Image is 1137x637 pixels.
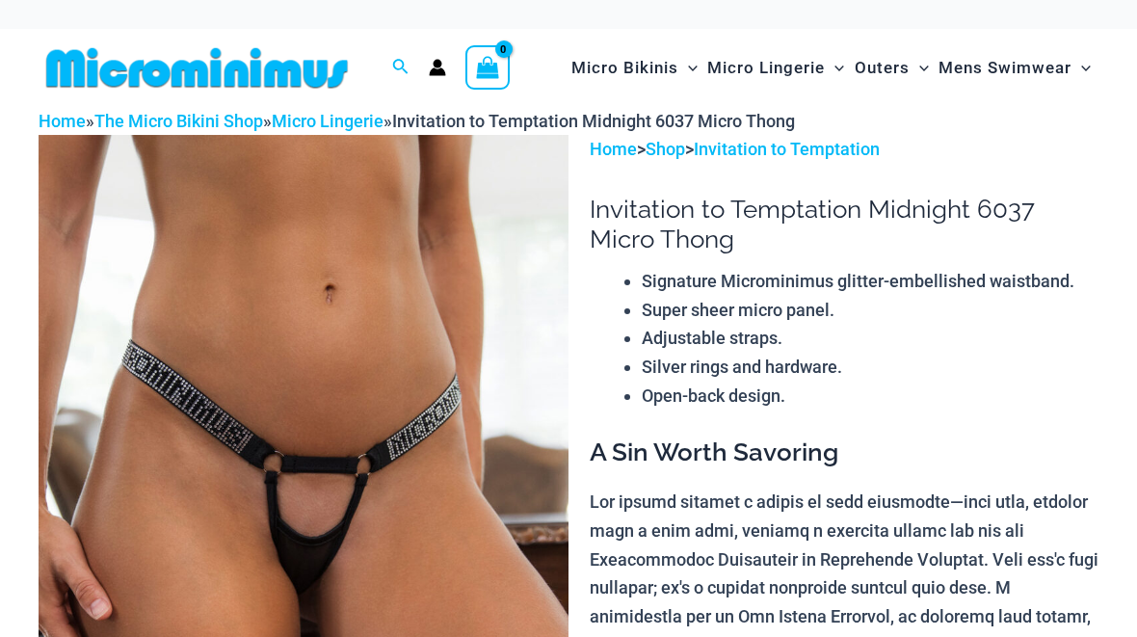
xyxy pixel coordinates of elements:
li: Super sheer micro panel. [642,296,1098,325]
span: Mens Swimwear [939,43,1071,93]
li: Silver rings and hardware. [642,353,1098,382]
a: Home [39,111,86,131]
span: Menu Toggle [1071,43,1091,93]
a: View Shopping Cart, empty [465,45,510,90]
span: » » » [39,111,795,131]
h1: Invitation to Temptation Midnight 6037 Micro Thong [590,195,1098,254]
a: The Micro Bikini Shop [94,111,263,131]
span: Menu Toggle [825,43,844,93]
a: Micro Lingerie [272,111,383,131]
a: Invitation to Temptation [694,139,880,159]
span: Menu Toggle [910,43,929,93]
a: Mens SwimwearMenu ToggleMenu Toggle [934,39,1096,97]
li: Adjustable straps. [642,324,1098,353]
a: Home [590,139,637,159]
h3: A Sin Worth Savoring [590,437,1098,469]
li: Open-back design. [642,382,1098,411]
a: OutersMenu ToggleMenu Toggle [850,39,934,97]
span: Micro Lingerie [707,43,825,93]
a: Account icon link [429,59,446,76]
a: Micro BikinisMenu ToggleMenu Toggle [567,39,702,97]
nav: Site Navigation [564,36,1098,100]
span: Outers [855,43,910,93]
img: MM SHOP LOGO FLAT [39,46,356,90]
a: Shop [646,139,685,159]
a: Search icon link [392,56,410,80]
li: Signature Microminimus glitter-embellished waistband. [642,267,1098,296]
span: Invitation to Temptation Midnight 6037 Micro Thong [392,111,795,131]
span: Micro Bikinis [571,43,678,93]
a: Micro LingerieMenu ToggleMenu Toggle [702,39,849,97]
span: Menu Toggle [678,43,698,93]
p: > > [590,135,1098,164]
